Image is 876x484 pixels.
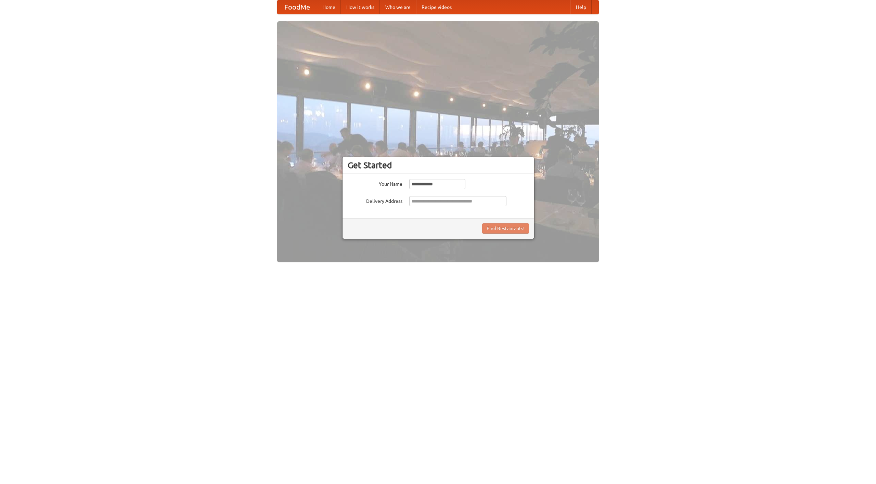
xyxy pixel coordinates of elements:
a: Recipe videos [416,0,457,14]
button: Find Restaurants! [482,223,529,234]
label: Your Name [348,179,402,187]
a: FoodMe [278,0,317,14]
label: Delivery Address [348,196,402,205]
a: How it works [341,0,380,14]
a: Help [570,0,592,14]
a: Who we are [380,0,416,14]
a: Home [317,0,341,14]
h3: Get Started [348,160,529,170]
